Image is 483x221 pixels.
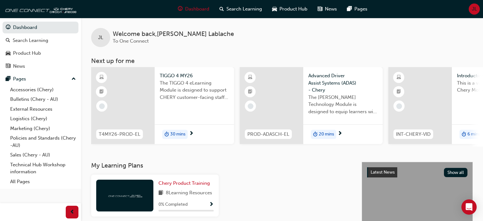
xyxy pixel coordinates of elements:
img: oneconnect [3,3,76,15]
h3: My Learning Plans [91,162,352,169]
span: learningRecordVerb_NONE-icon [248,103,253,109]
span: search-icon [219,5,224,13]
span: booktick-icon [248,88,252,96]
span: news-icon [318,5,322,13]
a: search-iconSearch Learning [214,3,267,16]
button: DashboardSearch LearningProduct HubNews [3,20,78,73]
div: Open Intercom Messenger [461,199,477,215]
div: Product Hub [13,50,41,57]
a: Chery Product Training [158,180,212,187]
span: learningResourceType_ELEARNING-icon [397,73,401,82]
span: booktick-icon [99,88,104,96]
span: search-icon [6,38,10,44]
span: duration-icon [164,130,169,139]
span: 8 Learning Resources [166,189,212,197]
span: Pages [354,5,367,13]
span: duration-icon [313,130,318,139]
a: All Pages [8,177,78,187]
span: car-icon [6,51,10,56]
span: up-icon [71,75,76,83]
a: Product Hub [3,47,78,59]
span: 0 % Completed [158,201,188,208]
a: Dashboard [3,22,78,33]
span: 6 mins [467,131,480,138]
a: T4MY26-PROD-ELTIGGO 4 MY26The TIGGO 4 eLearning Module is designed to support CHERY customer-faci... [91,67,234,144]
span: The TIGGO 4 eLearning Module is designed to support CHERY customer-facing staff with the product ... [160,79,229,101]
span: T4MY26-PROD-EL [99,131,140,138]
span: learningResourceType_ELEARNING-icon [248,73,252,82]
span: To One Connect [113,38,149,44]
span: learningRecordVerb_NONE-icon [99,103,105,109]
a: Sales (Chery - AU) [8,150,78,160]
a: Marketing (Chery) [8,124,78,134]
button: Show Progress [209,201,214,209]
span: PROD-ADASCH-EL [247,131,289,138]
span: INT-CHERY-VID [396,131,431,138]
span: car-icon [272,5,277,13]
span: 30 mins [170,131,185,138]
img: oneconnect [107,192,142,198]
a: Bulletins (Chery - AU) [8,94,78,104]
a: car-iconProduct Hub [267,3,312,16]
span: TIGGO 4 MY26 [160,72,229,79]
a: Logistics (Chery) [8,114,78,124]
span: pages-icon [347,5,352,13]
span: duration-icon [462,130,466,139]
h3: Next up for me [81,57,483,65]
div: News [13,63,25,70]
span: Show Progress [209,202,214,208]
span: booktick-icon [397,88,401,96]
a: External Resources [8,104,78,114]
a: Technical Hub Workshop information [8,160,78,177]
a: news-iconNews [312,3,342,16]
div: Search Learning [13,37,48,44]
span: Dashboard [185,5,209,13]
span: JL [472,5,477,13]
span: next-icon [189,131,194,137]
span: JL [98,34,103,41]
span: News [325,5,337,13]
button: Show all [444,168,468,177]
span: pages-icon [6,76,10,82]
button: JL [469,3,480,15]
span: Advanced Driver Assist Systems (ADAS) - Chery [308,72,378,94]
span: prev-icon [70,208,75,216]
span: news-icon [6,64,10,69]
span: Welcome back , [PERSON_NAME] Lablache [113,31,234,38]
span: next-icon [338,131,342,137]
a: Accessories (Chery) [8,85,78,95]
div: Pages [13,75,26,83]
a: Policies and Standards (Chery -AU) [8,133,78,150]
a: Latest NewsShow all [367,167,467,177]
a: Search Learning [3,35,78,46]
a: pages-iconPages [342,3,372,16]
span: Latest News [371,169,395,175]
a: guage-iconDashboard [173,3,214,16]
a: News [3,60,78,72]
button: Pages [3,73,78,85]
span: Product Hub [279,5,307,13]
span: The [PERSON_NAME] Technology Module is designed to equip learners with essential knowledge about ... [308,94,378,115]
span: book-icon [158,189,163,197]
span: 20 mins [319,131,334,138]
span: learningResourceType_ELEARNING-icon [99,73,104,82]
span: learningRecordVerb_NONE-icon [396,103,402,109]
span: guage-icon [6,25,10,31]
span: Chery Product Training [158,180,210,186]
span: guage-icon [178,5,183,13]
a: PROD-ADASCH-ELAdvanced Driver Assist Systems (ADAS) - CheryThe [PERSON_NAME] Technology Module is... [240,67,383,144]
span: Search Learning [226,5,262,13]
